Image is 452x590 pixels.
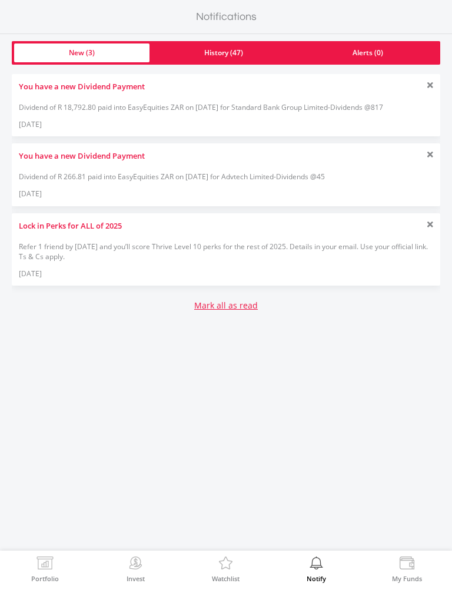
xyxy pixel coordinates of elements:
[212,557,240,582] a: Watchlist
[19,269,433,279] div: [DATE]
[19,81,427,90] label: You have a new Dividend Payment
[298,43,438,62] a: Alerts (0)
[19,119,433,129] div: [DATE]
[19,172,433,182] div: Dividend of R 266.81 paid into EasyEquities ZAR on [DATE] for Advtech Limited-Dividends @45
[212,575,240,582] label: Watchlist
[217,557,235,573] img: Watchlist
[307,557,326,582] a: Notify
[196,9,257,25] label: Notifications
[31,557,59,582] a: Portfolio
[307,557,325,573] img: View Notifications
[14,43,149,62] a: New (3)
[127,575,145,582] label: Invest
[36,557,54,573] img: View Portfolio
[398,557,416,573] img: View Funds
[127,557,145,573] img: Invest Now
[19,220,427,230] label: Lock in Perks for ALL of 2025
[392,575,422,582] label: My Funds
[127,557,145,582] a: Invest
[31,575,59,582] label: Portfolio
[19,189,433,199] div: [DATE]
[307,575,326,582] label: Notify
[149,43,298,62] a: History (47)
[19,242,433,262] div: Refer 1 friend by [DATE] and you’ll score Thrive Level 10 perks for the rest of 2025. Details in ...
[19,102,433,112] div: Dividend of R 18,792.80 paid into EasyEquities ZAR on [DATE] for Standard Bank Group Limited-Divi...
[194,300,258,311] a: Mark all as read
[392,557,422,582] a: My Funds
[19,150,427,160] label: You have a new Dividend Payment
